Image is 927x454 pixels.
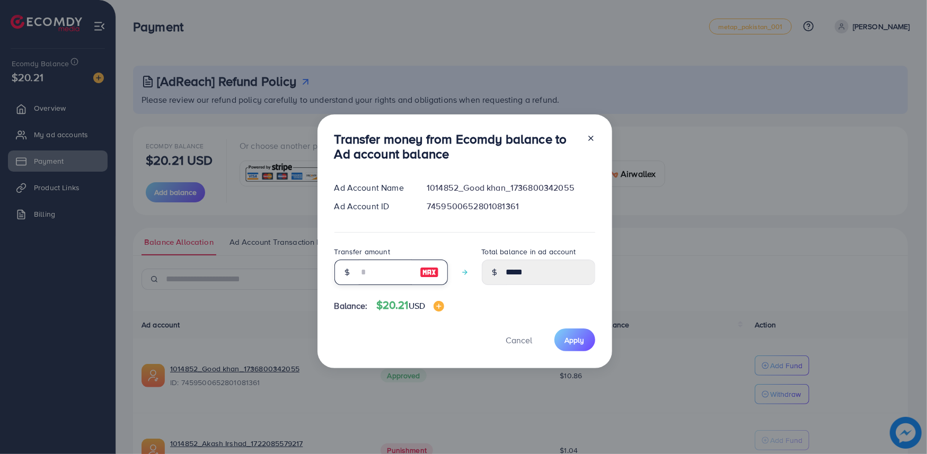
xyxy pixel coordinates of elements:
[409,300,425,311] span: USD
[554,328,595,351] button: Apply
[334,300,368,312] span: Balance:
[334,246,390,257] label: Transfer amount
[326,182,419,194] div: Ad Account Name
[418,182,603,194] div: 1014852_Good khan_1736800342055
[418,200,603,212] div: 7459500652801081361
[376,299,444,312] h4: $20.21
[482,246,576,257] label: Total balance in ad account
[434,301,444,311] img: image
[565,335,585,345] span: Apply
[326,200,419,212] div: Ad Account ID
[493,328,546,351] button: Cancel
[334,131,578,162] h3: Transfer money from Ecomdy balance to Ad account balance
[420,266,439,279] img: image
[506,334,533,346] span: Cancel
